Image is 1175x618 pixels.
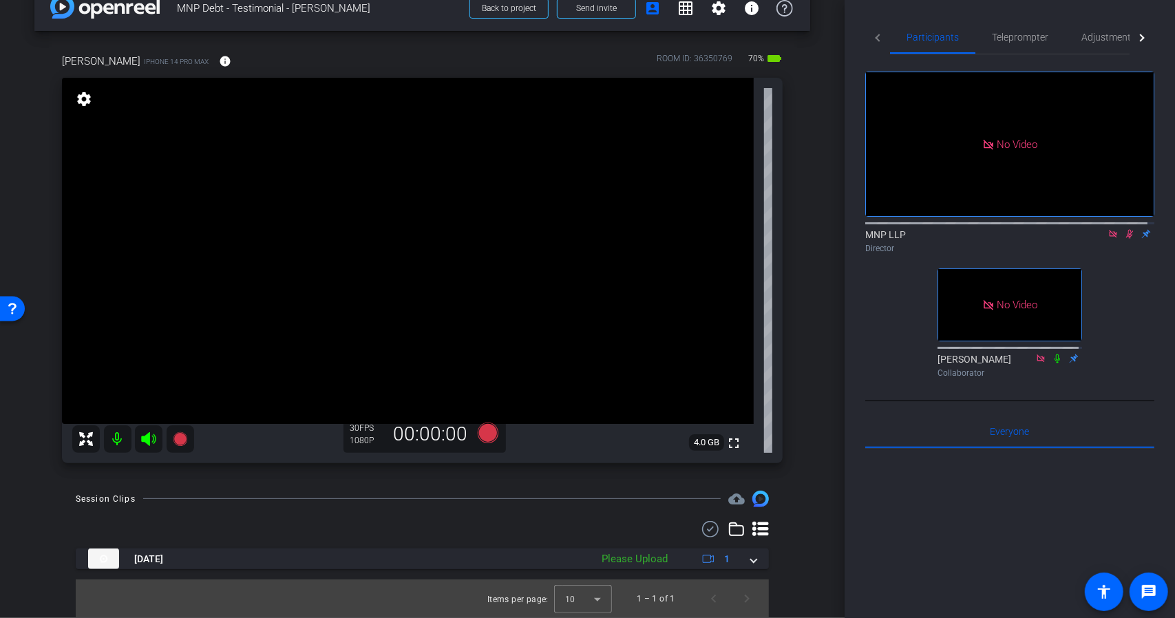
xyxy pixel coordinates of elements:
[482,3,536,13] span: Back to project
[1096,584,1112,600] mat-icon: accessibility
[991,427,1030,436] span: Everyone
[385,423,477,446] div: 00:00:00
[62,54,140,69] span: [PERSON_NAME]
[997,299,1037,311] span: No Video
[350,423,385,434] div: 30
[595,551,675,567] div: Please Upload
[728,491,745,507] span: Destinations for your clips
[76,548,769,569] mat-expansion-panel-header: thumb-nail[DATE]Please Upload1
[997,138,1037,150] span: No Video
[992,32,1048,42] span: Teleprompter
[219,55,231,67] mat-icon: info
[728,491,745,507] mat-icon: cloud_upload
[746,47,766,70] span: 70%
[766,50,783,67] mat-icon: battery_std
[144,56,209,67] span: iPhone 14 Pro Max
[938,367,1082,379] div: Collaborator
[907,32,959,42] span: Participants
[637,592,675,606] div: 1 – 1 of 1
[730,582,763,615] button: Next page
[657,52,732,72] div: ROOM ID: 36350769
[134,552,163,566] span: [DATE]
[724,552,730,566] span: 1
[726,435,742,451] mat-icon: fullscreen
[74,91,94,107] mat-icon: settings
[865,228,1154,255] div: MNP LLP
[360,423,374,433] span: FPS
[1081,32,1136,42] span: Adjustments
[938,352,1082,379] div: [PERSON_NAME]
[576,3,617,14] span: Send invite
[1141,584,1157,600] mat-icon: message
[697,582,730,615] button: Previous page
[76,492,136,506] div: Session Clips
[88,548,119,569] img: thumb-nail
[487,593,549,606] div: Items per page:
[689,434,724,451] span: 4.0 GB
[350,435,385,446] div: 1080P
[865,242,1154,255] div: Director
[752,491,769,507] img: Session clips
